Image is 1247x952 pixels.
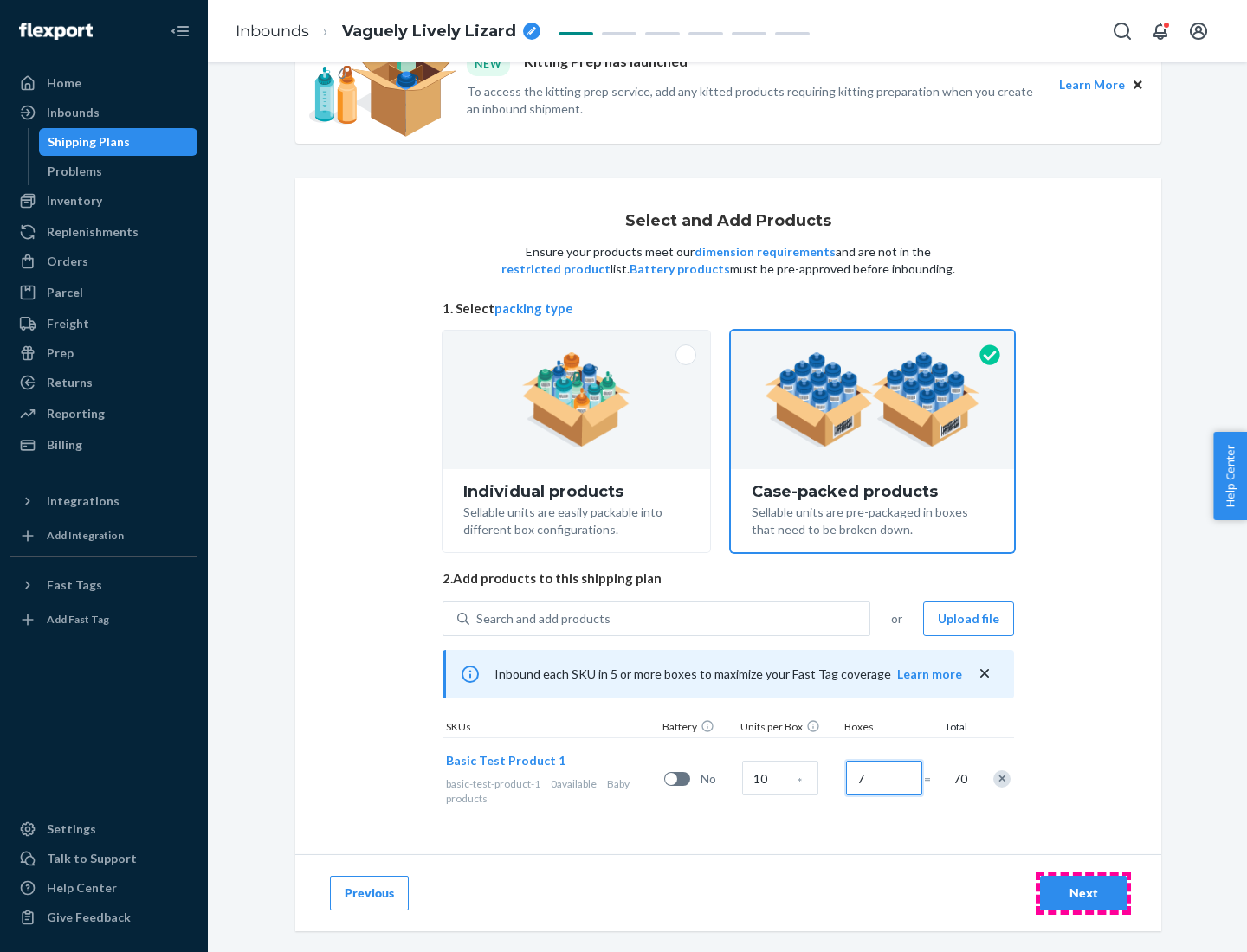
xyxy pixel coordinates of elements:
[625,213,831,230] h1: Select and Add Products
[10,279,197,306] a: Parcel
[10,99,197,126] a: Inbounds
[752,483,993,500] div: Case-packed products
[10,69,197,97] a: Home
[47,909,131,926] div: Give Feedback
[10,400,197,428] a: Reporting
[39,158,198,185] a: Problems
[47,374,93,391] div: Returns
[695,243,836,261] button: dimension requirements
[950,770,967,788] span: 70
[222,6,554,57] ol: breadcrumbs
[1055,884,1112,902] div: Next
[10,904,197,931] button: Give Feedback
[10,522,197,550] a: Add Integration
[443,650,1014,698] div: Inbound each SKU in 5 or more boxes to maximize your Fast Tag coverage
[1181,14,1216,48] button: Open account menu
[47,74,81,92] div: Home
[19,23,93,40] img: Flexport logo
[330,876,409,910] button: Previous
[236,22,309,41] a: Inbounds
[10,874,197,902] a: Help Center
[494,299,573,318] button: packing type
[501,261,611,278] button: restricted product
[10,571,197,599] button: Fast Tags
[47,192,102,209] div: Inventory
[443,299,1014,318] span: 1. Select
[551,777,597,790] span: 0 available
[10,248,197,275] a: Orders
[742,761,818,795] input: Case Quantity
[47,436,82,453] div: Billing
[1040,876,1127,910] button: Next
[524,52,688,75] p: Kitting Prep has launched
[737,719,841,737] div: Units per Box
[1143,14,1178,48] button: Open notifications
[765,352,980,447] img: case-pack.59cecea509d18c883b923b81aeac6d0b.png
[476,610,611,627] div: Search and add products
[443,569,1014,588] span: 2. Add products to this shipping plan
[500,243,957,278] p: Ensure your products meet our and are not in the list. must be pre-approved before inbounding.
[10,606,197,634] a: Add Fast Tag
[39,128,198,156] a: Shipping Plans
[47,850,137,867] div: Talk to Support
[163,14,197,48] button: Close Navigation
[10,339,197,367] a: Prep
[443,719,659,737] div: SKUs
[841,719,927,737] div: Boxes
[47,344,74,362] div: Prep
[47,492,120,510] div: Integrations
[927,719,971,737] div: Total
[342,21,516,43] span: Vaguely Lively Lizard
[47,576,102,594] div: Fast Tags
[48,133,130,151] div: Shipping Plans
[446,753,565,768] span: Basic Test Product 1
[47,223,139,241] div: Replenishments
[47,612,109,627] div: Add Fast Tag
[891,610,902,627] span: or
[923,601,1014,636] button: Upload file
[752,500,993,538] div: Sellable units are pre-packaged in boxes that need to be broken down.
[10,218,197,246] a: Replenishments
[47,528,124,543] div: Add Integration
[47,405,105,422] div: Reporting
[993,770,1011,788] div: Remove Item
[446,776,657,806] div: Baby products
[463,483,689,500] div: Individual products
[467,52,510,75] div: NEW
[446,752,565,769] button: Basic Test Product 1
[846,761,922,795] input: Number of boxes
[10,187,197,215] a: Inventory
[1059,75,1125,94] button: Learn More
[10,487,197,515] button: Integrations
[897,666,962,683] button: Learn more
[630,261,730,278] button: Battery products
[1213,432,1247,520] button: Help Center
[924,770,941,788] span: =
[10,369,197,396] a: Returns
[10,310,197,338] a: Freight
[47,315,89,332] div: Freight
[446,777,540,790] span: basic-test-product-1
[47,284,83,301] div: Parcel
[467,83,1043,118] p: To access the kitting prep service, add any kitted products requiring kitting preparation when yo...
[47,820,96,838] div: Settings
[659,719,737,737] div: Battery
[47,253,88,270] div: Orders
[10,845,197,872] a: Talk to Support
[976,665,993,683] button: close
[1128,75,1147,94] button: Close
[1105,14,1140,48] button: Open Search Box
[10,431,197,459] a: Billing
[522,352,630,447] img: individual-pack.facf35554cb0f1810c75b2bd6df2d64e.png
[463,500,689,538] div: Sellable units are easily packable into different box configurations.
[48,163,102,180] div: Problems
[47,879,117,897] div: Help Center
[701,770,735,788] span: No
[47,104,100,121] div: Inbounds
[10,815,197,843] a: Settings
